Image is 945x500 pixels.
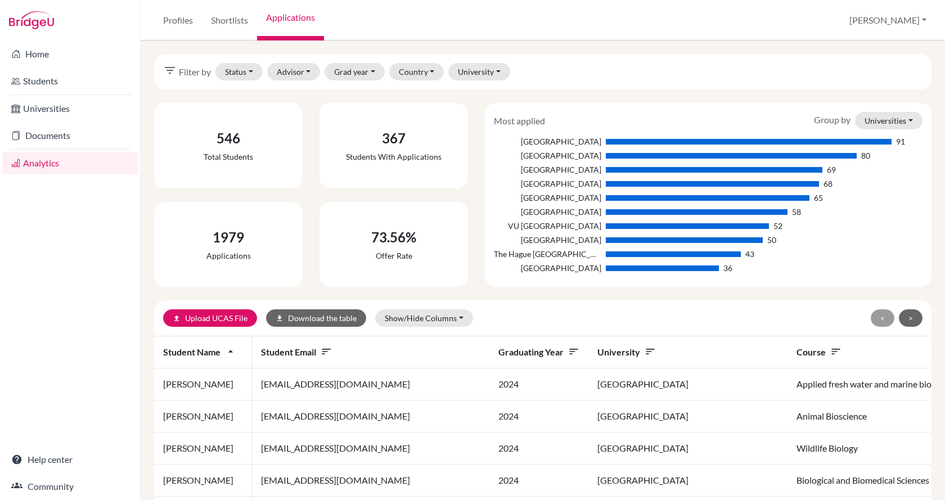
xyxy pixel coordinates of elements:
span: Student name [163,346,236,357]
span: University [597,346,656,357]
td: [EMAIL_ADDRESS][DOMAIN_NAME] [252,368,489,400]
div: [GEOGRAPHIC_DATA] [494,178,601,190]
div: [GEOGRAPHIC_DATA] [494,206,601,218]
td: [EMAIL_ADDRESS][DOMAIN_NAME] [252,433,489,465]
td: [EMAIL_ADDRESS][DOMAIN_NAME] [252,400,489,433]
td: 2024 [489,433,588,465]
a: Help center [2,448,138,471]
div: Total students [204,151,253,163]
span: Student email [261,346,332,357]
i: filter_list [163,64,177,77]
button: Country [389,63,444,80]
div: 36 [723,262,732,274]
a: Community [2,475,138,498]
a: Documents [2,124,138,147]
a: Analytics [2,152,138,174]
td: [PERSON_NAME] [154,433,252,465]
button: [PERSON_NAME] [844,10,931,31]
a: uploadUpload UCAS File [163,309,257,327]
div: 1979 [206,227,251,247]
div: 367 [346,128,442,148]
div: 65 [814,192,823,204]
div: 73.56% [371,227,416,247]
div: 52 [773,220,782,232]
a: Universities [2,97,138,120]
a: Home [2,43,138,65]
a: Students [2,70,138,92]
td: [GEOGRAPHIC_DATA] [588,465,787,497]
i: sort [645,346,656,357]
div: Students with applications [346,151,442,163]
button: < [871,309,894,327]
div: 80 [861,150,870,161]
div: 69 [827,164,836,175]
div: [GEOGRAPHIC_DATA] [494,192,601,204]
div: 50 [767,234,776,246]
button: Advisor [267,63,321,80]
td: 2024 [489,465,588,497]
i: sort [830,346,841,357]
button: Show/Hide Columns [375,309,473,327]
td: [PERSON_NAME] [154,368,252,400]
td: [GEOGRAPHIC_DATA] [588,400,787,433]
div: 68 [823,178,832,190]
div: VU [GEOGRAPHIC_DATA] [494,220,601,232]
i: download [276,314,283,322]
div: The Hague [GEOGRAPHIC_DATA] [494,248,601,260]
button: > [899,309,922,327]
button: downloadDownload the table [266,309,366,327]
td: 2024 [489,368,588,400]
div: [GEOGRAPHIC_DATA] [494,150,601,161]
div: 58 [792,206,801,218]
td: [PERSON_NAME] [154,465,252,497]
div: 546 [204,128,253,148]
button: Universities [855,112,922,129]
div: Group by [805,112,931,129]
div: [GEOGRAPHIC_DATA] [494,136,601,147]
img: Bridge-U [9,11,54,29]
div: Offer rate [371,250,416,262]
td: 2024 [489,400,588,433]
div: 43 [745,248,754,260]
button: Grad year [325,63,385,80]
div: 91 [896,136,905,147]
div: [GEOGRAPHIC_DATA] [494,164,601,175]
div: [GEOGRAPHIC_DATA] [494,262,601,274]
td: [PERSON_NAME] [154,400,252,433]
i: sort [568,346,579,357]
span: Course [796,346,841,357]
td: [GEOGRAPHIC_DATA] [588,433,787,465]
button: Status [215,63,263,80]
i: arrow_drop_up [225,346,236,357]
i: upload [173,314,181,322]
i: sort [321,346,332,357]
button: University [448,63,510,80]
td: [EMAIL_ADDRESS][DOMAIN_NAME] [252,465,489,497]
div: Most applied [485,114,553,128]
span: Graduating year [498,346,579,357]
div: [GEOGRAPHIC_DATA] [494,234,601,246]
td: [GEOGRAPHIC_DATA] [588,368,787,400]
div: Applications [206,250,251,262]
span: Filter by [179,65,211,79]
